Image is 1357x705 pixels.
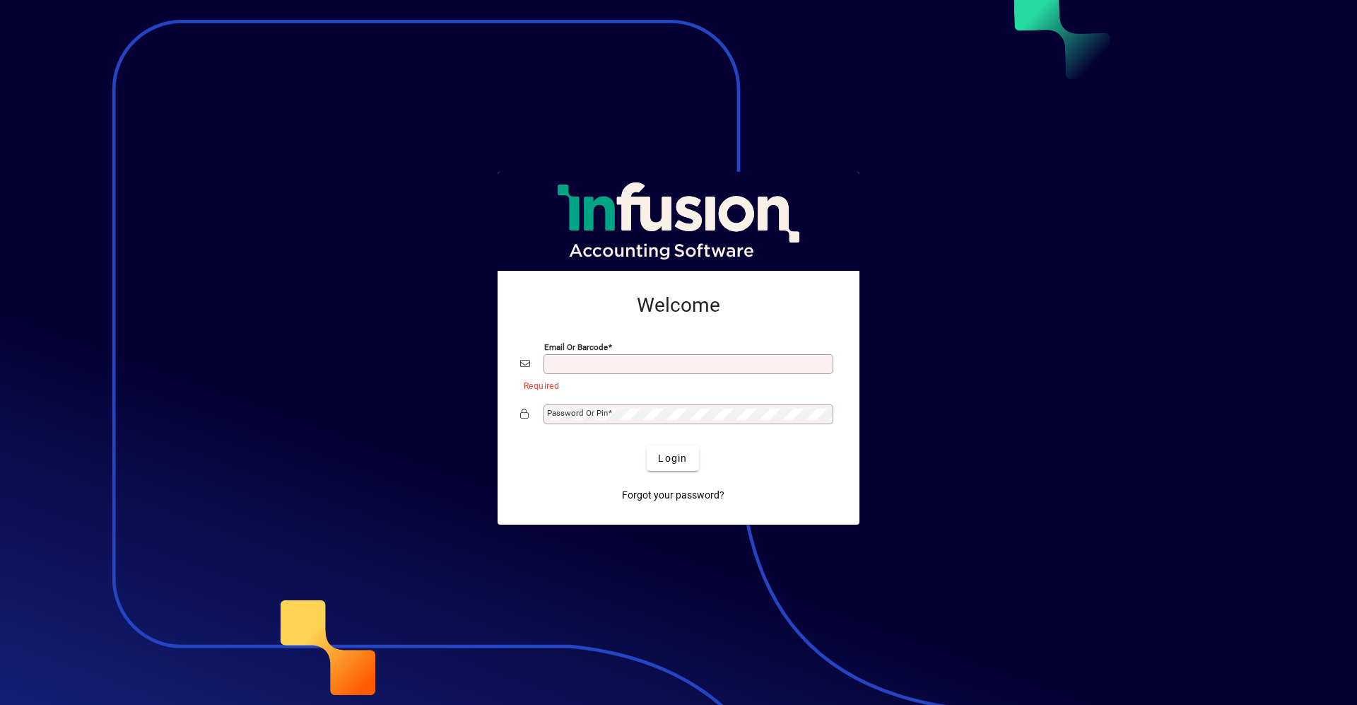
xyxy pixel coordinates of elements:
[658,451,687,466] span: Login
[547,408,608,418] mat-label: Password or Pin
[622,488,724,503] span: Forgot your password?
[520,293,837,317] h2: Welcome
[647,445,698,471] button: Login
[524,378,826,392] mat-error: Required
[616,482,730,508] a: Forgot your password?
[544,342,608,352] mat-label: Email or Barcode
